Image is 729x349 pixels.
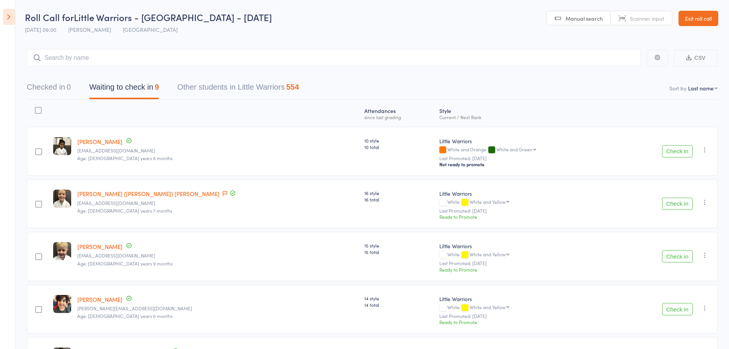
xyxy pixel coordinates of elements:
[77,155,173,161] span: Age: [DEMOGRAPHIC_DATA] years 6 months
[630,15,664,22] span: Scanner input
[68,26,111,33] span: [PERSON_NAME]
[364,295,433,301] span: 14 style
[688,84,714,92] div: Last name
[25,26,56,33] span: [DATE] 09:00
[439,242,612,250] div: Little Warriors
[286,83,299,91] div: 554
[53,295,71,313] img: image1749255130.png
[662,250,693,262] button: Check in
[77,138,122,146] a: [PERSON_NAME]
[77,200,359,206] small: courtneywotherspoon@yahoo.com.au
[439,266,612,273] div: Ready to Promote
[364,301,433,308] span: 14 total
[662,198,693,210] button: Check in
[67,83,71,91] div: 0
[155,83,159,91] div: 9
[439,199,612,206] div: White
[496,147,532,152] div: White and Green
[439,213,612,220] div: Ready to Promote
[439,313,612,319] small: Last Promoted: [DATE]
[678,11,718,26] a: Exit roll call
[77,148,359,153] small: detroit961@gmail.com
[439,115,612,120] div: Current / Next Rank
[674,50,718,66] button: CSV
[439,305,612,311] div: White
[53,137,71,155] img: image1716594893.png
[439,208,612,213] small: Last Promoted: [DATE]
[439,137,612,145] div: Little Warriors
[439,261,612,266] small: Last Promoted: [DATE]
[77,306,359,311] small: stephaniehannon@hotmail.com
[25,11,74,23] span: Roll Call for
[77,295,122,303] a: [PERSON_NAME]
[27,49,641,67] input: Search by name
[123,26,178,33] span: [GEOGRAPHIC_DATA]
[669,84,687,92] label: Sort by
[439,319,612,325] div: Ready to Promote
[566,15,603,22] span: Manual search
[439,252,612,258] div: White
[89,79,159,99] button: Waiting to check in9
[439,156,612,161] small: Last Promoted: [DATE]
[77,207,172,214] span: Age: [DEMOGRAPHIC_DATA] years 7 months
[439,161,612,167] div: Not ready to promote
[364,144,433,150] span: 10 total
[77,190,220,198] a: [PERSON_NAME] ([PERSON_NAME]) [PERSON_NAME]
[470,305,506,310] div: White and Yellow
[364,196,433,203] span: 16 total
[364,242,433,249] span: 15 style
[364,137,433,144] span: 10 style
[439,190,612,197] div: Little Warriors
[77,242,122,251] a: [PERSON_NAME]
[177,79,299,99] button: Other students in Little Warriors554
[470,252,506,257] div: White and Yellow
[439,295,612,303] div: Little Warriors
[436,103,615,123] div: Style
[77,253,359,258] small: andrew86g@gmail.com
[470,199,506,204] div: White and Yellow
[662,303,693,315] button: Check in
[53,190,71,208] img: image1750463595.png
[662,145,693,157] button: Check in
[364,190,433,196] span: 16 style
[53,242,71,260] img: image1750463563.png
[361,103,436,123] div: Atten­dances
[27,79,71,99] button: Checked in0
[77,260,173,267] span: Age: [DEMOGRAPHIC_DATA] years 9 months
[74,11,272,23] span: Little Warriors - [GEOGRAPHIC_DATA] - [DATE]
[77,313,173,319] span: Age: [DEMOGRAPHIC_DATA] years 6 months
[439,147,612,153] div: White and Orange
[364,249,433,255] span: 15 total
[364,115,433,120] div: since last grading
